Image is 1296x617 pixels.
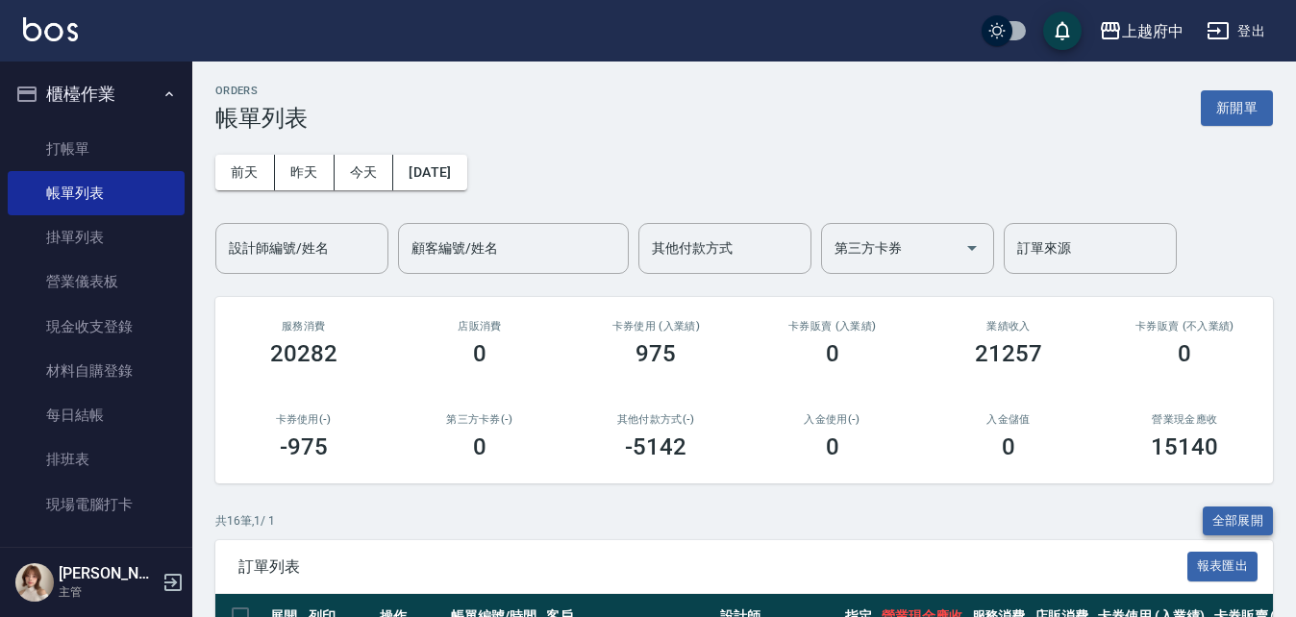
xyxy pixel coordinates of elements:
[1201,90,1273,126] button: 新開單
[59,564,157,583] h5: [PERSON_NAME]
[1187,556,1259,575] a: 報表匯出
[1187,552,1259,581] button: 報表匯出
[215,155,275,190] button: 前天
[8,437,185,481] a: 排班表
[957,233,987,263] button: Open
[8,127,185,171] a: 打帳單
[473,340,486,367] h3: 0
[414,413,544,426] h2: 第三方卡券(-)
[8,305,185,349] a: 現金收支登錄
[270,340,337,367] h3: 20282
[1120,320,1250,333] h2: 卡券販賣 (不入業績)
[8,259,185,304] a: 營業儀表板
[8,215,185,259] a: 掛單列表
[215,85,308,97] h2: ORDERS
[1151,433,1218,460] h3: 15140
[943,320,1073,333] h2: 業績收入
[8,393,185,437] a: 每日結帳
[826,340,839,367] h3: 0
[591,320,721,333] h2: 卡券使用 (入業績)
[59,583,157,601] p: 主管
[826,433,839,460] h3: 0
[8,69,185,119] button: 櫃檯作業
[280,433,328,460] h3: -975
[1199,13,1273,49] button: 登出
[1122,19,1184,43] div: 上越府中
[8,482,185,527] a: 現場電腦打卡
[767,413,897,426] h2: 入金使用(-)
[215,105,308,132] h3: 帳單列表
[414,320,544,333] h2: 店販消費
[238,413,368,426] h2: 卡券使用(-)
[943,413,1073,426] h2: 入金儲值
[625,433,686,460] h3: -5142
[15,563,54,602] img: Person
[767,320,897,333] h2: 卡券販賣 (入業績)
[1002,433,1015,460] h3: 0
[8,349,185,393] a: 材料自購登錄
[975,340,1042,367] h3: 21257
[1120,413,1250,426] h2: 營業現金應收
[1203,506,1274,536] button: 全部展開
[8,171,185,215] a: 帳單列表
[1091,12,1191,51] button: 上越府中
[473,433,486,460] h3: 0
[1201,98,1273,116] a: 新開單
[275,155,335,190] button: 昨天
[591,413,721,426] h2: 其他付款方式(-)
[215,512,275,530] p: 共 16 筆, 1 / 1
[1178,340,1191,367] h3: 0
[636,340,676,367] h3: 975
[23,17,78,41] img: Logo
[335,155,394,190] button: 今天
[393,155,466,190] button: [DATE]
[238,557,1187,577] span: 訂單列表
[1043,12,1082,50] button: save
[8,534,185,584] button: 預約管理
[238,320,368,333] h3: 服務消費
